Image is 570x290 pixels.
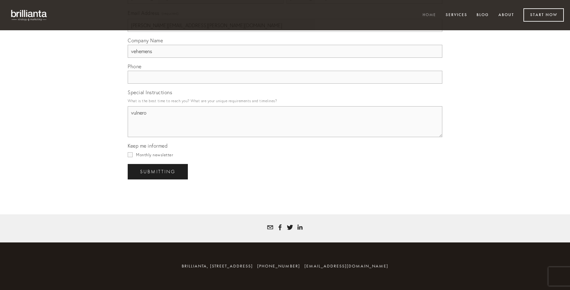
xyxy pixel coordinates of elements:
[128,164,188,179] button: SubmittingSubmitting
[128,37,163,44] span: Company Name
[257,263,300,269] span: [PHONE_NUMBER]
[128,89,172,95] span: Special Instructions
[128,63,142,69] span: Phone
[523,8,564,22] a: Start Now
[136,152,173,157] span: Monthly newsletter
[287,224,293,230] a: Tatyana White
[128,152,133,157] input: Monthly newsletter
[6,6,52,24] img: brillianta - research, strategy, marketing
[267,224,273,230] a: tatyana@brillianta.com
[442,10,471,20] a: Services
[473,10,493,20] a: Blog
[277,224,283,230] a: Tatyana Bolotnikov White
[140,169,176,174] span: Submitting
[304,263,388,269] a: [EMAIL_ADDRESS][DOMAIN_NAME]
[128,143,167,149] span: Keep me informed
[128,97,442,105] p: What is the best time to reach you? What are your unique requirements and timelines?
[419,10,440,20] a: Home
[494,10,518,20] a: About
[182,263,253,269] span: brillianta, [STREET_ADDRESS]
[128,106,442,137] textarea: vulnero
[297,224,303,230] a: Tatyana White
